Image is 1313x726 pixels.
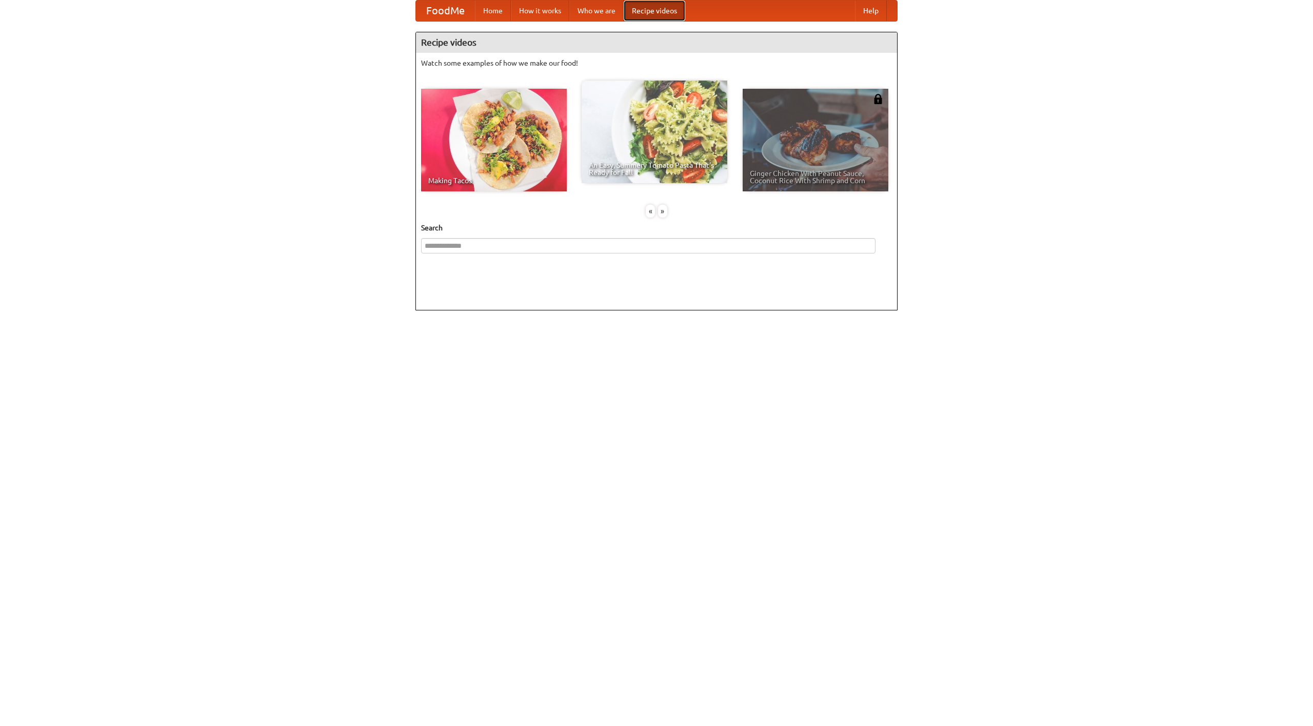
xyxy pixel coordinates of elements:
a: Home [475,1,511,21]
h4: Recipe videos [416,32,897,53]
div: « [646,205,655,218]
a: FoodMe [416,1,475,21]
img: 483408.png [873,94,883,104]
a: Recipe videos [624,1,685,21]
a: An Easy, Summery Tomato Pasta That's Ready for Fall [582,81,727,183]
span: An Easy, Summery Tomato Pasta That's Ready for Fall [589,162,720,176]
a: Who we are [569,1,624,21]
a: Help [855,1,887,21]
a: Making Tacos [421,89,567,191]
h5: Search [421,223,892,233]
p: Watch some examples of how we make our food! [421,58,892,68]
span: Making Tacos [428,177,560,184]
div: » [658,205,667,218]
a: How it works [511,1,569,21]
